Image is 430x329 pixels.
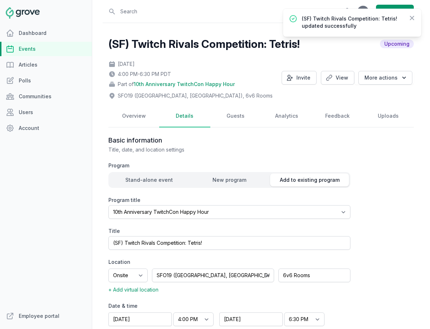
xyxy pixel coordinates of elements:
[219,312,283,326] input: End date
[108,227,350,235] label: Title
[108,136,385,145] h3: Basic information
[108,287,158,293] span: + Add virtual location
[108,92,273,99] div: SFO19 ([GEOGRAPHIC_DATA], [GEOGRAPHIC_DATA]) , 6v6 Rooms
[108,162,350,169] label: Program
[321,71,354,85] a: View
[190,176,269,184] div: New program
[108,258,350,266] label: Location
[159,105,210,127] a: Details
[108,37,300,50] h2: (SF) Twitch Rivals Competition: Tetris!
[108,81,276,88] div: Part of
[210,105,261,127] a: Guests
[108,302,324,310] label: Date & time
[108,105,159,127] a: Overview
[358,71,412,85] button: More actions
[376,5,414,18] button: Create
[312,105,363,127] a: Feedback
[108,60,276,68] div: [DATE]
[261,105,312,127] a: Analytics
[363,105,414,127] a: Uploads
[302,15,403,30] p: (SF) Twitch Rivals Competition: Tetris! updated successfully
[282,71,317,85] button: Invite
[357,6,369,17] button: SL
[380,40,414,48] span: Upcoming
[278,269,350,282] input: Room
[270,176,349,184] div: Add to existing program
[108,197,350,204] label: Program title
[108,312,172,326] input: Start date
[110,176,189,184] div: Stand-alone event
[108,146,385,153] p: Title, date, and location settings
[6,7,40,19] img: Grove
[108,71,276,78] div: 4:00 PM - 6:30 PM PDT
[134,81,235,88] span: 10th Anniversary TwitchCon Happy Hour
